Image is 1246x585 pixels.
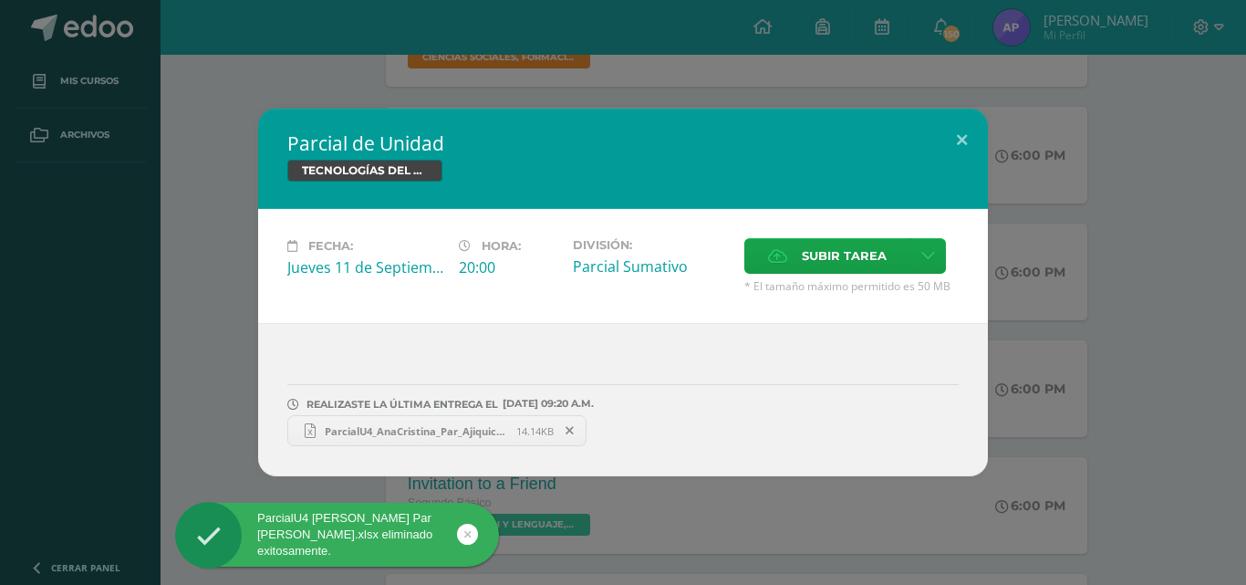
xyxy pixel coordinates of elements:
[802,239,887,273] span: Subir tarea
[287,415,587,446] a: ParcialU4_AnaCristina_Par_Ajiquichí.xlsx 14.14KB
[287,131,959,156] h2: Parcial de Unidad
[175,510,499,560] div: ParcialU4 [PERSON_NAME] Par [PERSON_NAME].xlsx eliminado exitosamente.
[316,424,516,438] span: ParcialU4_AnaCristina_Par_Ajiquichí.xlsx
[459,257,558,277] div: 20:00
[498,403,594,404] span: [DATE] 09:20 A.M.
[573,256,730,277] div: Parcial Sumativo
[744,278,959,294] span: * El tamaño máximo permitido es 50 MB
[516,424,554,438] span: 14.14KB
[936,109,988,171] button: Close (Esc)
[287,257,444,277] div: Jueves 11 de Septiembre
[308,239,353,253] span: Fecha:
[573,238,730,252] label: División:
[287,160,442,182] span: TECNOLOGÍAS DEL APRENDIZAJE Y LA COMUNICACIÓN
[482,239,521,253] span: Hora:
[555,421,586,441] span: Remover entrega
[306,398,498,411] span: REALIZASTE LA ÚLTIMA ENTREGA EL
